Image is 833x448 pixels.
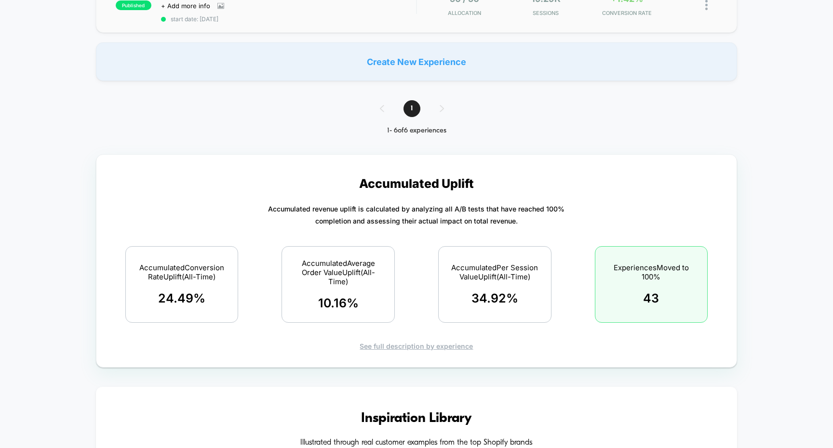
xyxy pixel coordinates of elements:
[125,438,709,448] h4: Illustrated through real customer examples from the top Shopify brands
[161,2,210,10] span: + Add more info
[471,291,518,305] span: 34.92 %
[116,0,151,10] span: published
[451,263,539,281] span: Accumulated Per Session Value Uplift (All-Time)
[359,176,474,191] p: Accumulated Uplift
[643,291,659,305] span: 43
[294,259,382,286] span: Accumulated Average Order Value Uplift (All-Time)
[268,203,564,227] p: Accumulated revenue uplift is calculated by analyzing all A/B tests that have reached 100% comple...
[607,263,696,281] span: Experiences Moved to 100%
[158,291,205,305] span: 24.49 %
[161,15,416,23] span: start date: [DATE]
[448,10,481,16] span: Allocation
[96,42,738,81] div: Create New Experience
[370,127,463,135] div: 1 - 6 of 6 experiences
[138,263,226,281] span: Accumulated Conversion Rate Uplift (All-Time)
[318,296,359,310] span: 10.16 %
[508,10,584,16] span: Sessions
[125,411,709,426] h3: Inspiration Library
[113,342,720,350] div: See full description by experience
[403,100,420,117] span: 1
[589,10,665,16] span: CONVERSION RATE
